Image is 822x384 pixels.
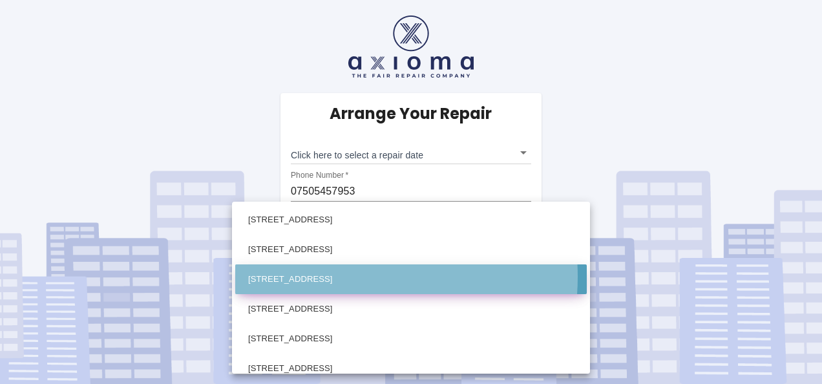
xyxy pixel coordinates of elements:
li: [STREET_ADDRESS] [235,354,587,383]
li: [STREET_ADDRESS] [235,205,587,235]
li: [STREET_ADDRESS] [235,294,587,324]
li: [STREET_ADDRESS] [235,235,587,264]
li: [STREET_ADDRESS] [235,324,587,354]
li: [STREET_ADDRESS] [235,264,587,294]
